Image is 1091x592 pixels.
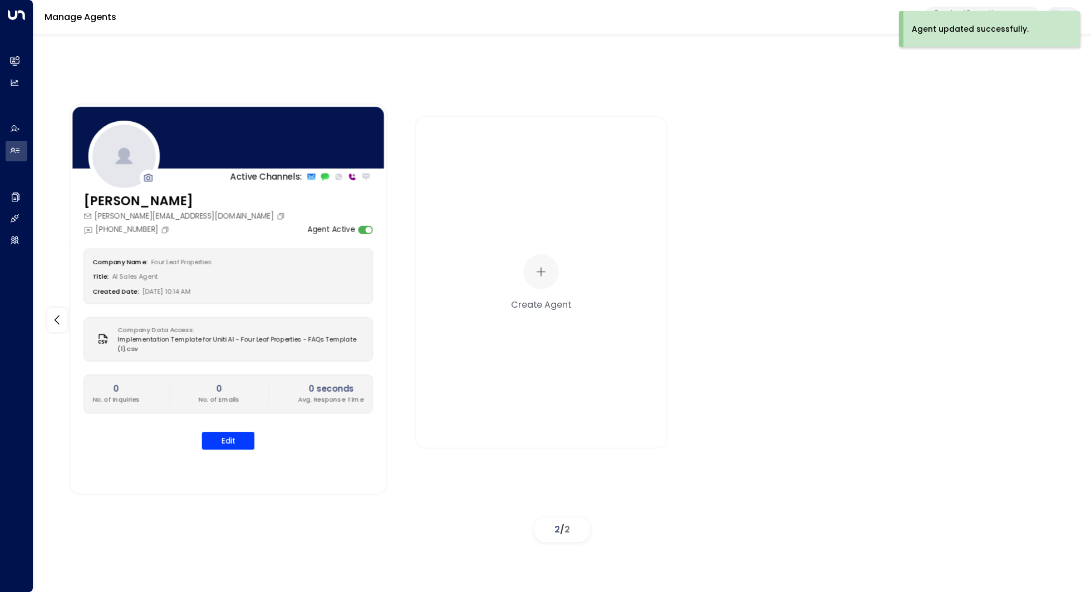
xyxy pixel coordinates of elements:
span: AI Sales Agent [112,272,158,280]
button: Edit [202,432,254,450]
label: Agent Active [308,224,355,235]
button: Four Leaf Properties34e1cd17-0f68-49af-bd32-3c48ce8611d1 [923,7,1040,28]
h2: 0 seconds [298,382,364,395]
span: Four Leaf Properties [151,257,212,266]
span: Implementation Template for Uniti AI - Four Leaf Properties - FAQs Template (1).csv [118,334,364,353]
p: No. of Inquiries [92,394,140,404]
h2: 0 [92,382,140,395]
div: / [534,517,590,542]
h2: 0 [199,382,240,395]
div: Create Agent [511,297,571,310]
p: Avg. Response Time [298,394,364,404]
p: Four Leaf Properties [935,10,1018,17]
label: Company Name: [92,257,148,266]
p: No. of Emails [199,394,240,404]
label: Title: [92,272,109,280]
p: Active Channels: [230,170,302,183]
button: Copy [277,211,288,220]
span: 2 [564,523,570,536]
a: Manage Agents [45,11,116,23]
label: Created Date: [92,287,139,295]
span: 2 [554,523,560,536]
span: [DATE] 10:14 AM [142,287,190,295]
div: [PERSON_NAME][EMAIL_ADDRESS][DOMAIN_NAME] [83,210,288,221]
div: [PHONE_NUMBER] [83,224,172,235]
label: Company Data Access: [118,325,359,334]
div: Agent updated successfully. [912,23,1029,35]
h3: [PERSON_NAME] [83,191,288,210]
button: Copy [161,225,172,234]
